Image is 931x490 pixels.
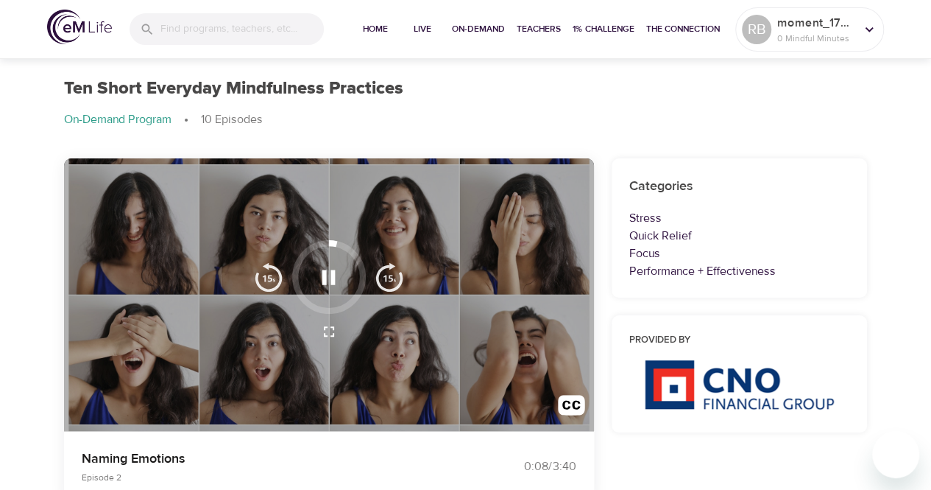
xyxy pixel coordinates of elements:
[466,458,576,475] div: 0:08 / 3:40
[777,32,855,45] p: 0 Mindful Minutes
[644,360,834,410] img: CNO%20logo.png
[629,262,850,280] p: Performance + Effectiveness
[777,14,855,32] p: moment_1759612661
[47,10,112,44] img: logo
[82,449,448,469] p: Naming Emotions
[573,21,634,37] span: 1% Challenge
[64,78,403,99] h1: Ten Short Everyday Mindfulness Practices
[646,21,720,37] span: The Connection
[629,245,850,262] p: Focus
[629,227,850,245] p: Quick Relief
[629,209,850,227] p: Stress
[452,21,505,37] span: On-Demand
[160,13,324,45] input: Find programs, teachers, etc...
[629,176,850,197] h6: Categories
[872,431,919,478] iframe: Button to launch messaging window
[358,21,393,37] span: Home
[405,21,440,37] span: Live
[517,21,561,37] span: Teachers
[742,15,771,44] div: RB
[201,111,263,128] p: 10 Episodes
[82,471,448,484] p: Episode 2
[64,111,868,129] nav: breadcrumb
[549,386,594,431] button: Transcript/Closed Captions (c)
[558,395,585,422] img: open_caption.svg
[64,111,171,128] p: On-Demand Program
[375,262,404,292] img: 15s_next.svg
[629,333,850,349] h6: Provided by
[254,262,283,292] img: 15s_prev.svg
